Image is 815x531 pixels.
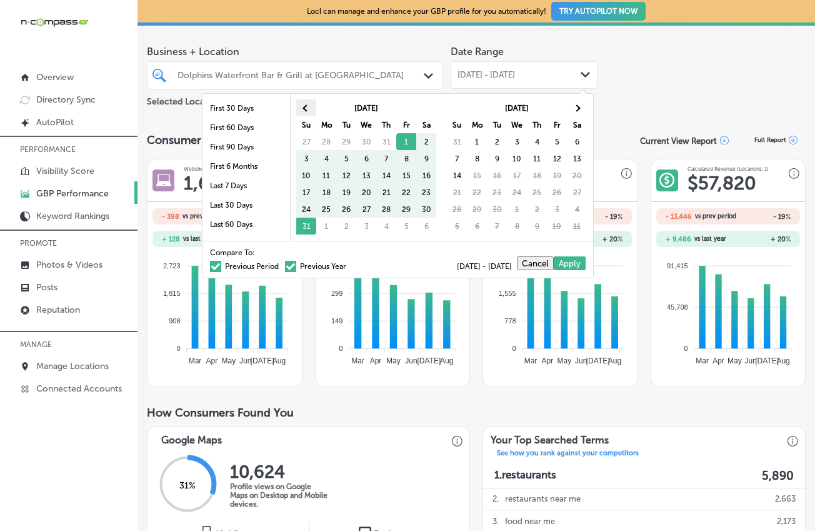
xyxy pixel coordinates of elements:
th: Tu [487,116,507,133]
td: 24 [296,201,316,218]
span: vs prev period [182,213,224,220]
h3: Google Maps [154,427,229,449]
td: 17 [296,184,316,201]
td: 18 [316,184,336,201]
td: 29 [396,201,416,218]
span: % [786,235,791,243]
label: Date Range [451,46,504,58]
td: 21 [447,184,467,201]
tspan: Jun [744,357,756,365]
p: 2 . [492,488,499,510]
p: 2,663 [775,488,796,510]
th: Fr [547,116,567,133]
span: How Consumers Found You [147,406,294,420]
td: 29 [336,133,356,150]
tspan: Mar [696,357,709,365]
li: Last 7 Days [202,176,290,196]
li: First 6 Months [202,157,290,176]
tspan: 908 [169,317,181,325]
h2: - 398 [162,213,179,221]
tspan: May [727,357,742,365]
td: 1 [396,133,416,150]
li: Last 30 Days [202,196,290,215]
td: 14 [447,167,467,184]
p: GBP Performance [36,188,109,199]
td: 24 [507,184,527,201]
td: 30 [416,201,436,218]
h2: - 13,446 [666,213,692,221]
td: 11 [316,167,336,184]
p: Connected Accounts [36,383,122,394]
tspan: [DATE] [586,357,610,365]
th: Mo [467,116,487,133]
span: vs last year [694,236,726,242]
td: 30 [356,133,376,150]
td: 23 [487,184,507,201]
td: 5 [396,218,416,235]
td: 2 [416,133,436,150]
span: Business + Location [147,46,443,58]
p: restaurants near me [505,488,581,510]
td: 5 [547,133,567,150]
tspan: Apr [370,357,382,365]
a: See how you rank against your competitors [489,449,646,460]
td: 31 [376,133,396,150]
h2: + 9,486 [666,235,691,243]
td: 9 [416,150,436,167]
tspan: Aug [608,357,621,365]
td: 25 [316,201,336,218]
tspan: 0 [512,345,516,352]
p: Directory Sync [36,94,96,105]
td: 31 [296,218,316,235]
td: 9 [527,218,547,235]
td: 10 [296,167,316,184]
td: 7 [376,150,396,167]
td: 29 [467,201,487,218]
td: 10 [547,218,567,235]
tspan: May [386,357,401,365]
tspan: [DATE] [417,357,441,365]
h3: Your Top Searched Terms [483,427,616,449]
span: Consumer Actions Overview [147,133,295,147]
tspan: 2,723 [163,262,181,270]
td: 12 [336,167,356,184]
td: 6 [467,218,487,235]
h3: Calculated Revenue (Locations: 1) [687,166,769,172]
tspan: Aug [776,357,789,365]
h3: Website Clicks [184,166,219,172]
button: TRY AUTOPILOT NOW [551,2,646,21]
button: Cancel [517,256,554,270]
li: First 30 Days [202,99,290,118]
tspan: 1,815 [163,290,181,297]
h1: $ 57,820 [687,172,756,195]
p: Current View Report [640,136,717,145]
span: % [617,235,622,243]
th: Tu [336,116,356,133]
div: Dolphins Waterfront Bar & Grill at [GEOGRAPHIC_DATA] [177,70,425,81]
img: 660ab0bf-5cc7-4cb8-ba1c-48b5ae0f18e60NCTV_CLogo_TV_Black_-500x88.png [20,16,89,28]
tspan: Aug [272,357,286,365]
tspan: Jun [575,357,587,365]
span: vs prev period [695,213,736,220]
td: 8 [396,150,416,167]
td: 28 [316,133,336,150]
td: 16 [487,167,507,184]
td: 4 [316,150,336,167]
th: Sa [567,116,587,133]
td: 27 [296,133,316,150]
td: 11 [567,218,587,235]
th: We [356,116,376,133]
p: Keyword Rankings [36,211,109,221]
span: Compare To: [210,249,255,256]
li: First 90 Days [202,138,290,157]
td: 4 [376,218,396,235]
td: 2 [336,218,356,235]
label: Previous Period [210,263,279,270]
span: % [617,213,622,221]
tspan: Jun [239,357,251,365]
td: 5 [447,218,467,235]
tspan: 149 [331,317,342,325]
td: 31 [447,133,467,150]
li: Last 90 Days [202,235,290,254]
